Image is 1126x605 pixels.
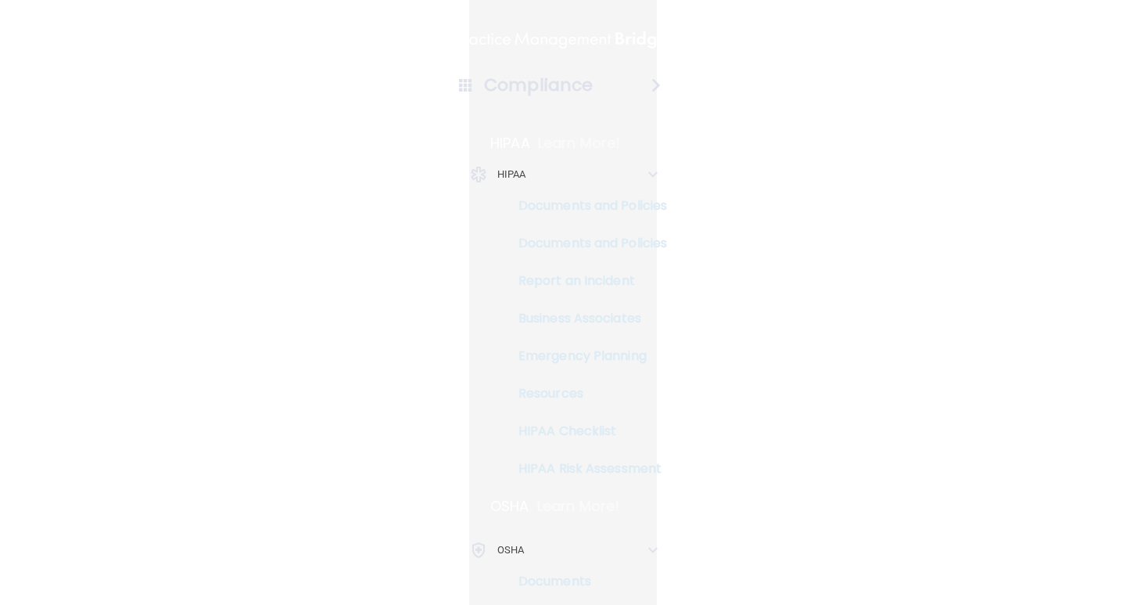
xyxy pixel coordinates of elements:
a: HIPAA Checklist [454,416,700,447]
p: HIPAA [497,165,526,184]
p: HIPAA Checklist [479,423,693,439]
a: OSHA Learn More! [469,491,658,522]
p: Resources [479,386,693,402]
p: Documents [479,574,693,589]
p: Documents and Policies [479,198,693,214]
a: Business Associates [454,303,700,334]
h4: Compliance [484,74,593,96]
a: Emergency Planning [454,340,700,372]
p: HIPAA Risk Assessment [479,461,693,477]
a: Documents and Policies [454,228,700,259]
a: Documents [454,566,700,597]
p: Emergency Planning [479,348,693,364]
p: OSHA [490,497,529,516]
p: Learn More! [537,497,620,516]
p: Learn More! [538,134,621,153]
a: Documents and Policies [454,190,700,221]
a: HIPAA Risk Assessment [454,453,700,484]
p: Business Associates [479,311,693,326]
p: Documents and Policies [479,236,693,251]
a: Report an Incident [454,265,700,297]
img: PMB logo [457,24,669,56]
a: Resources [454,378,700,409]
p: HIPAA [490,134,530,153]
p: OSHA [497,541,524,560]
a: HIPAA Learn More! [469,128,658,159]
p: Report an Incident [479,273,693,289]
